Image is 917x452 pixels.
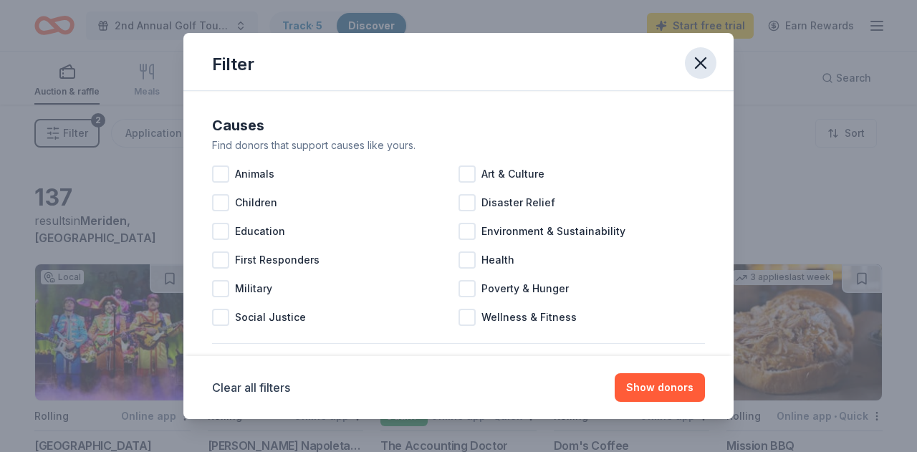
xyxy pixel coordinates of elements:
[212,114,705,137] div: Causes
[481,251,514,269] span: Health
[481,165,544,183] span: Art & Culture
[235,223,285,240] span: Education
[212,53,254,76] div: Filter
[235,251,320,269] span: First Responders
[481,280,569,297] span: Poverty & Hunger
[481,309,577,326] span: Wellness & Fitness
[235,309,306,326] span: Social Justice
[235,194,277,211] span: Children
[481,223,625,240] span: Environment & Sustainability
[212,379,290,396] button: Clear all filters
[212,137,705,154] div: Find donors that support causes like yours.
[615,373,705,402] button: Show donors
[481,194,555,211] span: Disaster Relief
[212,355,705,378] div: Application methods
[235,165,274,183] span: Animals
[235,280,272,297] span: Military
